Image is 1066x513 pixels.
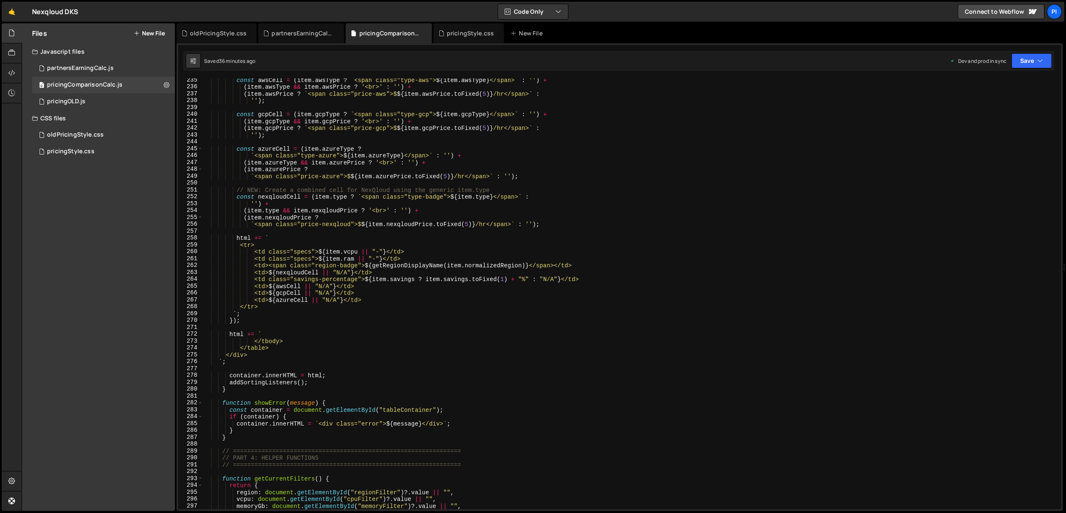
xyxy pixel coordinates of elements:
[178,97,203,104] div: 238
[178,200,203,207] div: 253
[47,81,122,89] div: pricingComparisonCalc.js
[134,30,165,37] button: New File
[178,434,203,441] div: 287
[958,4,1044,19] a: Connect to Webflow
[950,57,1006,65] div: Dev and prod in sync
[178,90,203,97] div: 237
[178,289,203,296] div: 266
[190,29,247,37] div: oldPricingStyle.css
[511,29,545,37] div: New File
[178,228,203,235] div: 257
[178,248,203,255] div: 260
[47,148,95,155] div: pricingStyle.css
[178,221,203,228] div: 256
[178,393,203,400] div: 281
[271,29,334,37] div: partnersEarningCalc.js
[32,29,47,38] h2: Files
[178,179,203,187] div: 250
[178,303,203,310] div: 268
[178,173,203,180] div: 249
[178,159,203,166] div: 247
[178,386,203,393] div: 280
[47,98,85,105] div: pricingOLD.js
[178,406,203,413] div: 283
[178,503,203,510] div: 297
[178,379,203,386] div: 279
[32,93,175,110] div: 17183/47474.js
[178,207,203,214] div: 254
[178,489,203,496] div: 295
[178,413,203,420] div: 284
[178,372,203,379] div: 278
[178,482,203,489] div: 294
[178,276,203,283] div: 264
[204,57,255,65] div: Saved
[22,110,175,127] div: CSS files
[178,496,203,503] div: 296
[22,43,175,60] div: Javascript files
[178,468,203,475] div: 292
[32,143,175,160] div: 17183/47472.css
[178,269,203,276] div: 263
[178,104,203,111] div: 239
[178,399,203,406] div: 282
[47,131,104,139] div: oldPricingStyle.css
[178,441,203,448] div: 288
[178,242,203,249] div: 259
[178,138,203,145] div: 244
[1011,53,1052,68] button: Save
[178,317,203,324] div: 270
[2,2,22,22] a: 🤙
[359,29,422,37] div: pricingComparisonCalc.js
[39,82,44,89] span: 0
[447,29,494,37] div: pricingStyle.css
[178,118,203,125] div: 241
[178,331,203,338] div: 272
[178,475,203,482] div: 293
[178,420,203,427] div: 285
[178,77,203,84] div: 235
[178,461,203,468] div: 291
[178,310,203,317] div: 269
[178,132,203,139] div: 243
[178,283,203,290] div: 265
[178,358,203,365] div: 276
[178,193,203,200] div: 252
[178,234,203,242] div: 258
[32,60,175,77] div: 17183/47469.js
[219,57,255,65] div: 36 minutes ago
[178,338,203,345] div: 273
[178,145,203,152] div: 245
[178,344,203,351] div: 274
[178,351,203,359] div: 275
[178,111,203,118] div: 240
[32,77,175,93] div: 17183/47471.js
[178,296,203,304] div: 267
[178,324,203,331] div: 271
[178,83,203,90] div: 236
[498,4,568,19] button: Code Only
[178,166,203,173] div: 248
[32,127,175,143] div: 17183/47505.css
[178,427,203,434] div: 286
[178,255,203,262] div: 261
[178,214,203,221] div: 255
[47,65,114,72] div: partnersEarningCalc.js
[178,365,203,372] div: 277
[178,152,203,159] div: 246
[178,187,203,194] div: 251
[178,125,203,132] div: 242
[1047,4,1062,19] a: Pi
[178,454,203,461] div: 290
[32,7,78,17] div: Nexqloud DKS
[178,448,203,455] div: 289
[178,262,203,269] div: 262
